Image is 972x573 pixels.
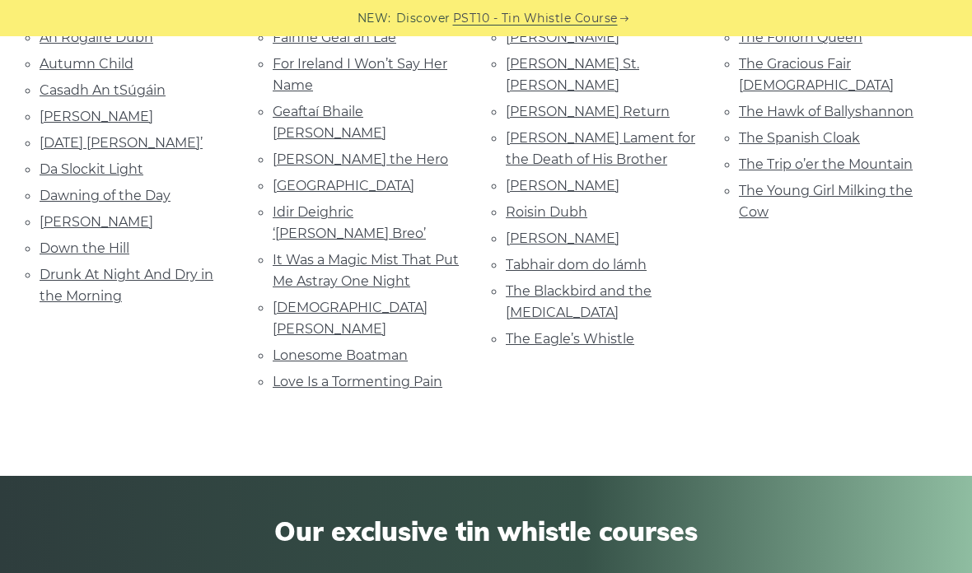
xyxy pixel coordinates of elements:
a: The Spanish Cloak [739,130,860,146]
a: Casadh An tSúgáin [40,82,166,98]
a: The Forlorn Queen [739,30,862,45]
a: Roisin Dubh [506,204,587,220]
span: NEW: [357,9,391,28]
a: Dawning of the Day [40,188,171,203]
a: Drunk At Night And Dry in the Morning [40,267,213,304]
a: [PERSON_NAME] the Hero [273,151,448,167]
a: [PERSON_NAME] St. [PERSON_NAME] [506,56,639,93]
a: Tabhair dom do lámh [506,257,647,273]
a: [GEOGRAPHIC_DATA] [273,178,414,193]
a: The Gracious Fair [DEMOGRAPHIC_DATA] [739,56,894,93]
a: PST10 - Tin Whistle Course [453,9,618,28]
span: Discover [396,9,451,28]
a: [DEMOGRAPHIC_DATA] [PERSON_NAME] [273,300,428,337]
span: Our exclusive tin whistle courses [40,515,932,547]
a: [PERSON_NAME] Return [506,104,670,119]
a: An Rogaire Dubh [40,30,153,45]
a: Fáinne Geal an Lae [273,30,396,45]
a: The Blackbird and the [MEDICAL_DATA] [506,283,652,320]
a: [PERSON_NAME] Lament for the Death of His Brother [506,130,695,167]
a: For Ireland I Won’t Say Her Name [273,56,447,93]
a: [PERSON_NAME] [506,30,619,45]
a: Lonesome Boatman [273,347,408,363]
a: Autumn Child [40,56,133,72]
a: Idir Deighric ‘[PERSON_NAME] Breo’ [273,204,426,241]
a: [PERSON_NAME] [40,214,153,230]
a: [PERSON_NAME] [506,231,619,246]
a: Down the Hill [40,240,129,256]
a: Love Is a Tormenting Pain [273,374,442,389]
a: Geaftaí Bhaile [PERSON_NAME] [273,104,386,141]
a: The Young Girl Milking the Cow [739,183,913,220]
a: It Was a Magic Mist That Put Me Astray One Night [273,252,459,289]
a: [PERSON_NAME] [40,109,153,124]
a: [PERSON_NAME] [506,178,619,193]
a: Da Slockit Light [40,161,143,177]
a: The Hawk of Ballyshannon [739,104,914,119]
a: [DATE] [PERSON_NAME]’ [40,135,203,151]
a: The Trip o’er the Mountain [739,156,913,172]
a: The Eagle’s Whistle [506,331,634,347]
